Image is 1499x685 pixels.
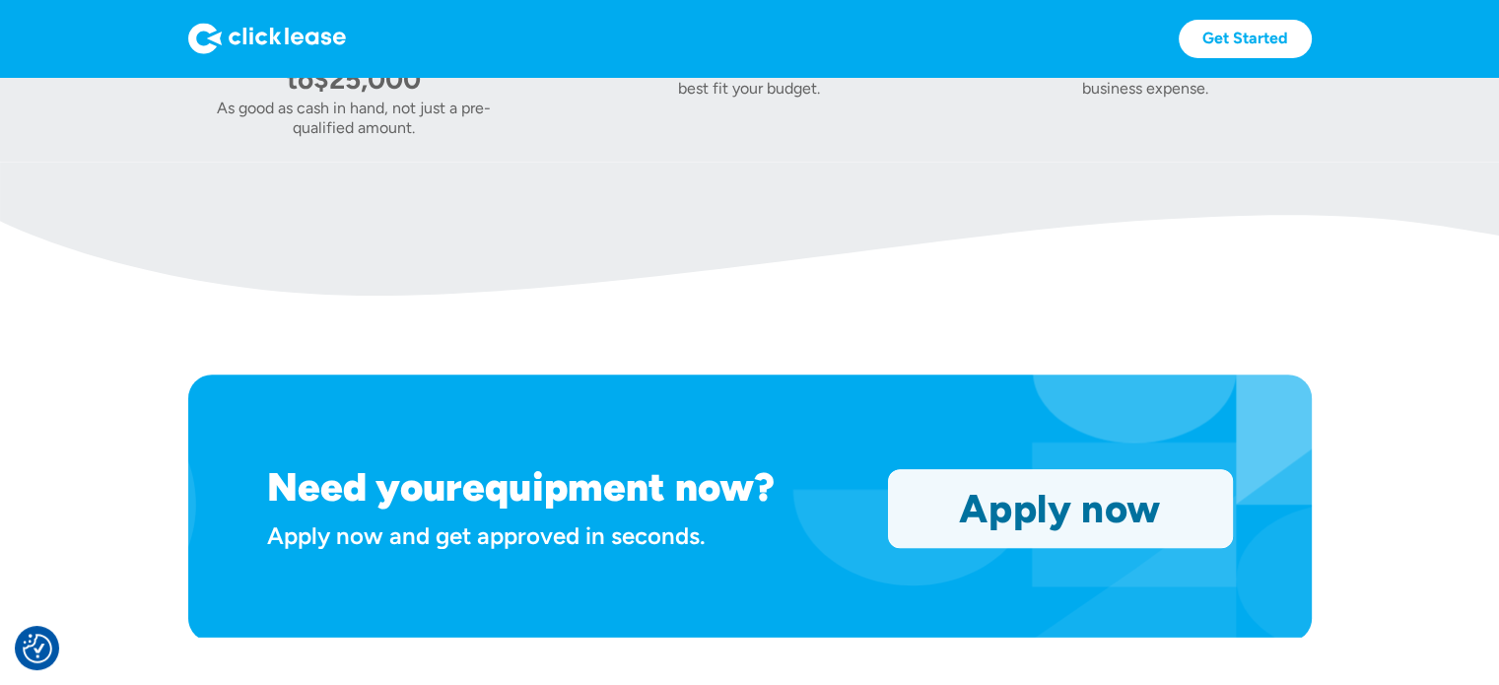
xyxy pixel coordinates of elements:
img: Revisit consent button [23,634,52,663]
a: Apply now [889,470,1232,547]
div: Apply now and get approved in seconds. [267,518,864,553]
div: $25,000 [313,62,421,96]
div: Choose the payments and lease terms that best fit your budget. [583,59,916,99]
h1: equipment now? [462,463,775,511]
a: Get Started [1179,20,1312,58]
img: Logo [188,23,346,54]
h1: Need your [267,463,462,511]
div: As good as cash in hand, not just a pre-qualified amount. [188,99,520,138]
button: Consent Preferences [23,634,52,663]
div: Lease payments may be tax deductible as a business expense. [979,59,1311,99]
